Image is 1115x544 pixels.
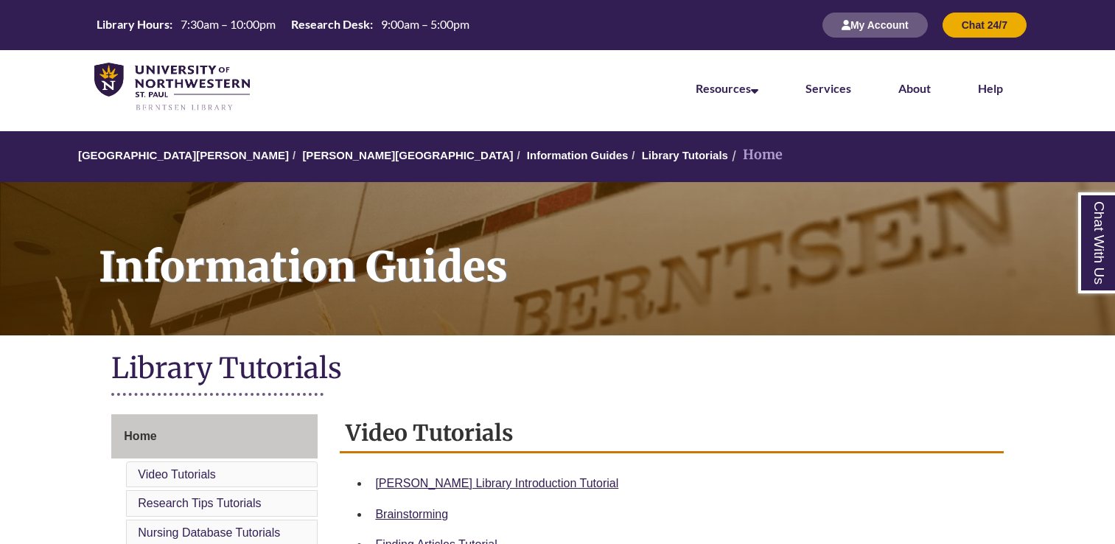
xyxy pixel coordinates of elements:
h2: Video Tutorials [340,414,1003,453]
a: Services [805,81,851,95]
a: Brainstorming [375,508,448,520]
a: Chat 24/7 [943,18,1027,31]
a: Help [978,81,1003,95]
a: About [898,81,931,95]
span: 9:00am – 5:00pm [381,17,469,31]
button: Chat 24/7 [943,13,1027,38]
button: My Account [822,13,928,38]
h1: Information Guides [83,182,1115,316]
a: Resources [696,81,758,95]
a: Video Tutorials [138,468,216,481]
a: [GEOGRAPHIC_DATA][PERSON_NAME] [78,149,289,161]
a: Information Guides [527,149,629,161]
a: Hours Today [91,16,475,34]
a: [PERSON_NAME][GEOGRAPHIC_DATA] [302,149,513,161]
th: Research Desk: [285,16,375,32]
a: Research Tips Tutorials [138,497,261,509]
table: Hours Today [91,16,475,32]
a: Nursing Database Tutorials [138,526,280,539]
span: Home [124,430,156,442]
h1: Library Tutorials [111,350,1003,389]
a: My Account [822,18,928,31]
span: 7:30am – 10:00pm [181,17,276,31]
img: UNWSP Library Logo [94,63,250,112]
th: Library Hours: [91,16,175,32]
li: Home [728,144,783,166]
a: Home [111,414,318,458]
a: [PERSON_NAME] Library Introduction Tutorial [375,477,618,489]
a: Library Tutorials [642,149,728,161]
